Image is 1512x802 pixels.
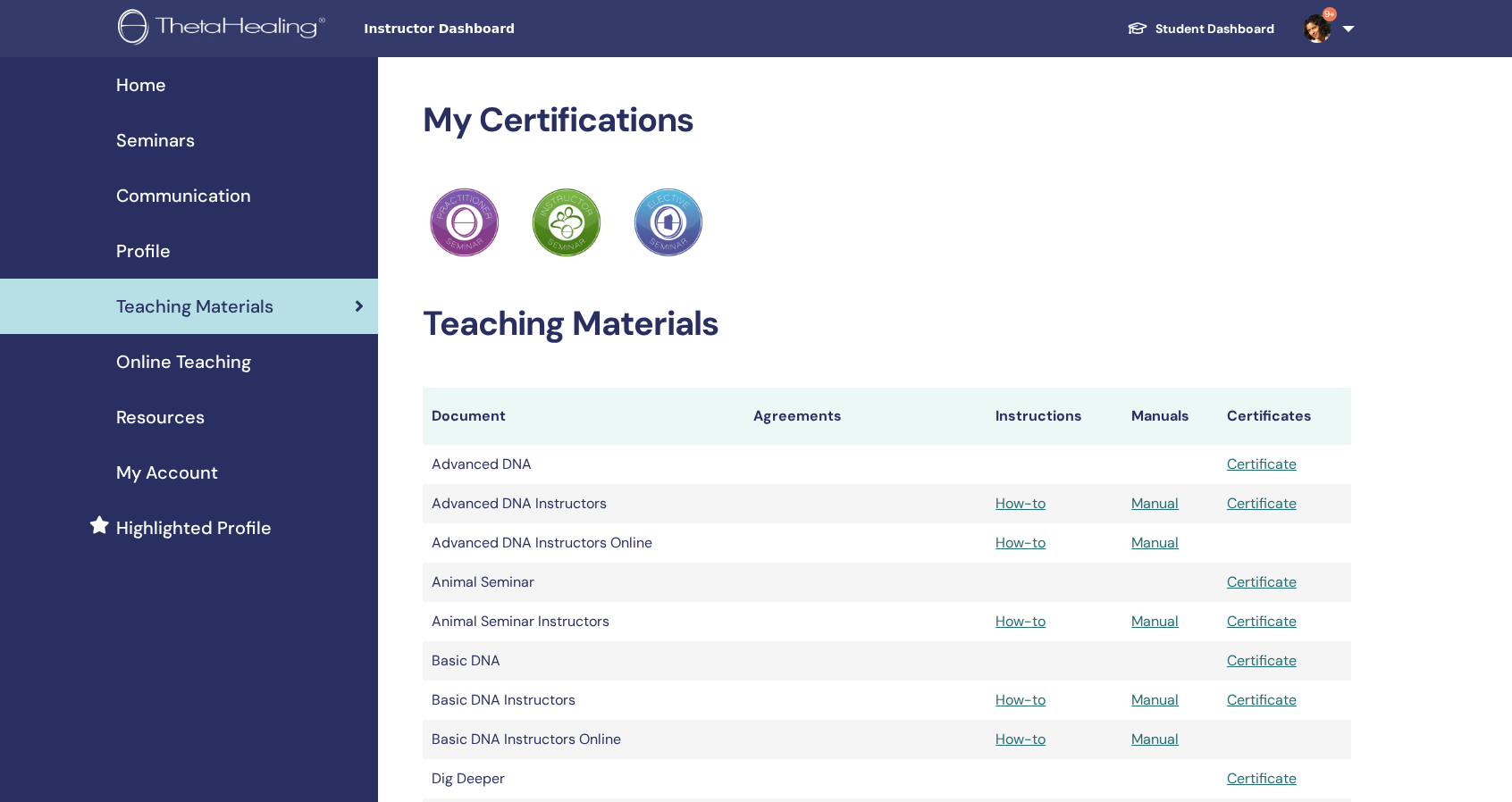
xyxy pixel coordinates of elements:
img: Practitioner [634,188,703,257]
span: Online Teaching [116,348,251,375]
a: Student Dashboard [1113,13,1289,46]
td: Basic DNA [423,641,744,681]
td: Basic DNA Instructors [423,681,744,720]
th: Manuals [1122,388,1218,445]
img: default.jpg [1303,14,1331,43]
a: Certificate [1227,769,1297,788]
td: Advanced DNA Instructors Online [423,523,744,563]
td: Dig Deeper [423,759,744,798]
th: Document [423,388,744,445]
a: Certificate [1227,612,1297,631]
a: Certificate [1227,455,1297,473]
a: Certificate [1227,494,1297,513]
a: Certificate [1227,572,1297,591]
span: Teaching Materials [116,293,273,320]
a: How-to [995,612,1046,631]
a: How-to [995,730,1046,748]
a: Manual [1131,533,1179,552]
th: Instructions [987,388,1122,445]
a: How-to [995,494,1046,513]
span: Seminars [116,127,195,154]
img: graduation-cap-white.svg [1127,21,1148,36]
img: logo.png [118,9,332,49]
a: How-to [995,533,1046,552]
h2: My Certifications [423,100,1351,141]
a: How-to [995,690,1046,709]
a: Manual [1131,612,1179,631]
span: Instructor Dashboard [364,20,632,38]
th: Certificates [1218,388,1351,445]
span: Highlighted Profile [116,514,272,541]
span: My Account [116,459,218,486]
img: Practitioner [430,188,500,257]
td: Basic DNA Instructors Online [423,720,744,759]
span: 9+ [1323,7,1337,21]
a: Manual [1131,494,1179,513]
span: Communication [116,182,251,209]
td: Advanced DNA [423,445,744,484]
a: Certificate [1227,690,1297,709]
span: Home [116,71,166,98]
a: Manual [1131,730,1179,748]
td: Animal Seminar [423,563,744,602]
th: Agreements [744,388,987,445]
img: Practitioner [532,188,601,257]
span: Resources [116,404,205,430]
td: Animal Seminar Instructors [423,602,744,641]
h2: Teaching Materials [423,304,1351,345]
a: Certificate [1227,651,1297,670]
a: Manual [1131,690,1179,709]
span: Profile [116,238,171,264]
td: Advanced DNA Instructors [423,484,744,523]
